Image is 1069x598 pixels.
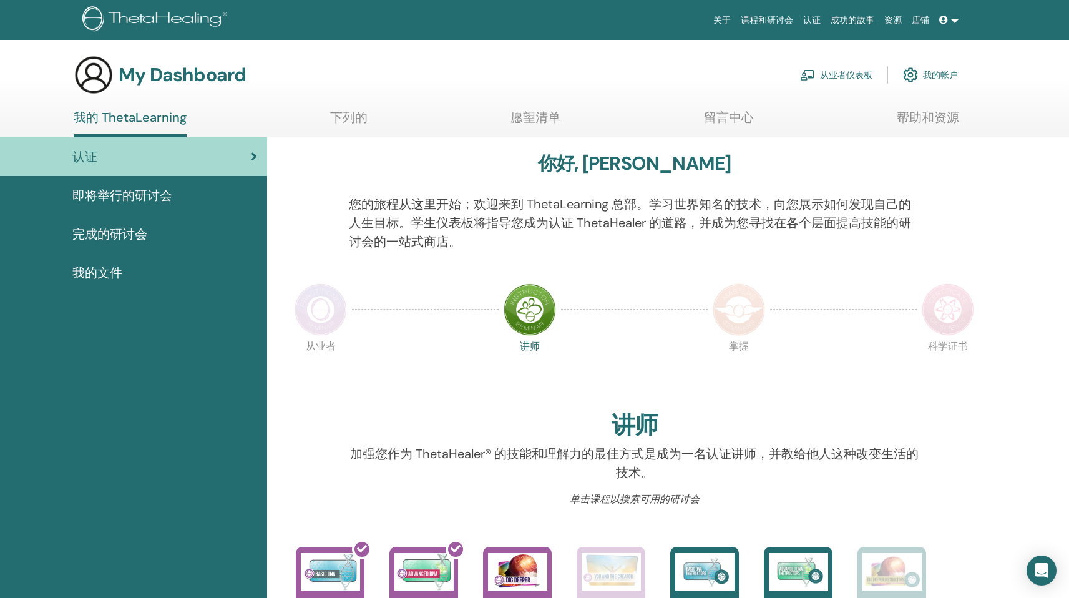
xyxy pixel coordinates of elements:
[119,64,246,86] h3: My Dashboard
[349,195,920,251] p: 您的旅程从这里开始；欢迎来到 ThetaLearning 总部。学习世界知名的技术，向您展示如何发现自己的人生目标。学生仪表板将指导您成为认证 ThetaHealer 的道路，并成为您寻找在各个...
[713,283,765,336] img: Master
[74,55,114,95] img: generic-user-icon.jpg
[510,110,560,134] a: 愿望清单
[82,6,232,34] img: logo.png
[769,553,828,591] img: Advanced DNA Instructors
[301,553,360,591] img: Basic DNA
[504,341,556,394] p: 讲师
[330,110,368,134] a: 下列的
[800,61,872,89] a: 从业者仪表板
[394,553,454,591] img: Advanced DNA
[800,69,815,81] img: chalkboard-teacher.svg
[879,9,907,32] a: 资源
[798,9,826,32] a: 认证
[582,553,641,587] img: You and the Creator
[903,61,958,89] a: 我的帐户
[704,110,754,134] a: 留言中心
[922,341,974,394] p: 科学证书
[903,64,918,86] img: cog.svg
[349,444,920,482] p: 加强您作为 ThetaHealer® 的技能和理解力的最佳方式是成为一名认证讲师，并教给他人这种改变生活的技术。
[826,9,879,32] a: 成功的故事
[736,9,798,32] a: 课程和研讨会
[708,9,736,32] a: 关于
[488,553,547,591] img: Dig Deeper
[72,186,172,205] span: 即将举行的研讨会
[713,341,765,394] p: 掌握
[922,283,974,336] img: Certificate of Science
[862,553,922,591] img: Dig Deeper Instructors
[349,492,920,507] p: 单击课程以搜索可用的研讨会
[675,553,735,591] img: Basic DNA Instructors
[74,110,187,137] a: 我的 ThetaLearning
[295,283,347,336] img: Practitioner
[72,225,147,243] span: 完成的研讨会
[538,152,731,175] h3: 你好, [PERSON_NAME]
[504,283,556,336] img: Instructor
[1027,556,1057,586] div: Open Intercom Messenger
[295,341,347,394] p: 从业者
[907,9,934,32] a: 店铺
[897,110,959,134] a: 帮助和资源
[72,147,97,166] span: 认证
[72,263,122,282] span: 我的文件
[612,411,658,440] h2: 讲师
